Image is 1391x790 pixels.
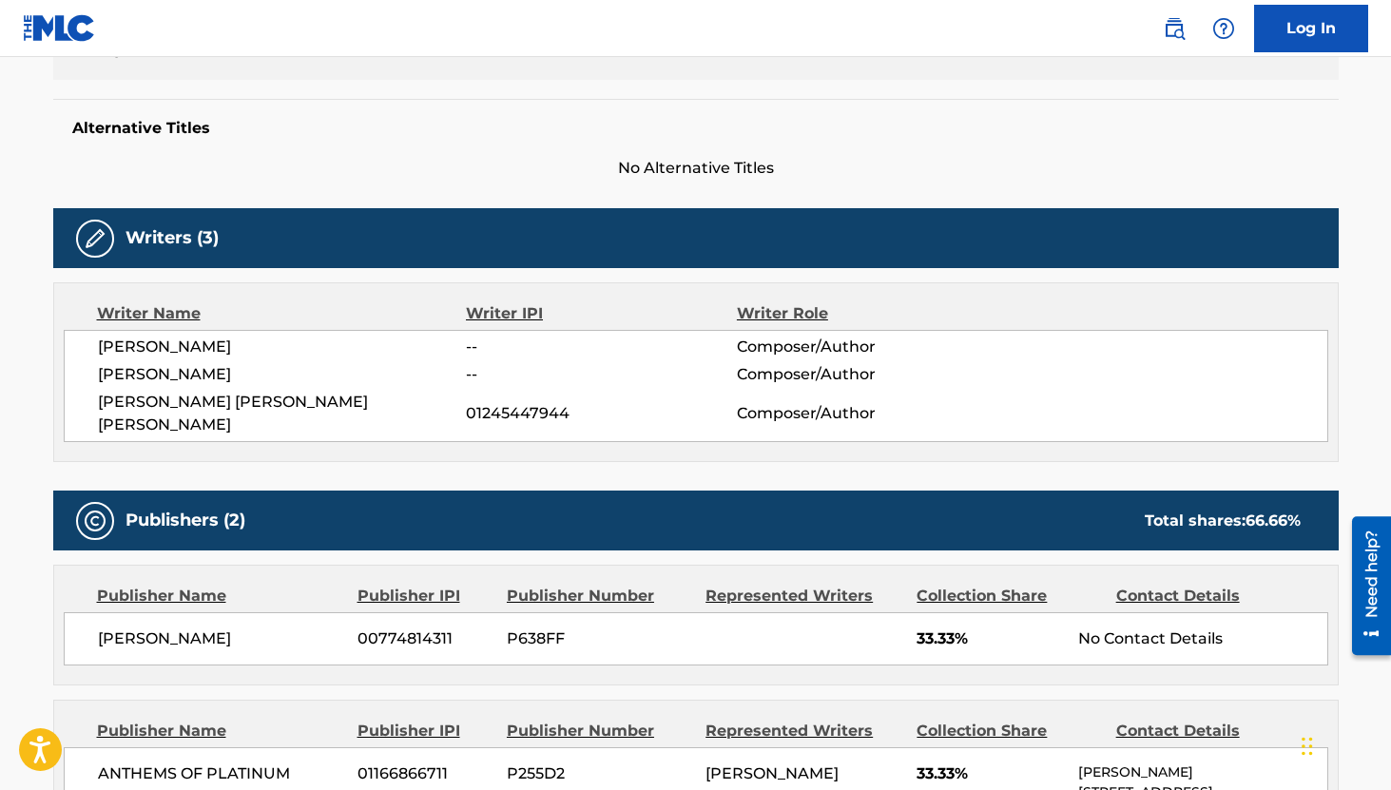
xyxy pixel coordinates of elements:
[53,157,1339,180] span: No Alternative Titles
[507,720,691,742] div: Publisher Number
[466,363,736,386] span: --
[97,720,343,742] div: Publisher Name
[737,402,983,425] span: Composer/Author
[84,227,106,250] img: Writers
[1212,17,1235,40] img: help
[466,402,736,425] span: 01245447944
[737,363,983,386] span: Composer/Author
[507,585,691,607] div: Publisher Number
[507,762,691,785] span: P255D2
[1078,762,1326,782] p: [PERSON_NAME]
[98,391,467,436] span: [PERSON_NAME] [PERSON_NAME] [PERSON_NAME]
[98,363,467,386] span: [PERSON_NAME]
[1078,627,1326,650] div: No Contact Details
[1163,17,1186,40] img: search
[1205,10,1243,48] div: Help
[705,585,902,607] div: Represented Writers
[357,720,493,742] div: Publisher IPI
[97,585,343,607] div: Publisher Name
[126,510,245,531] h5: Publishers (2)
[23,14,96,42] img: MLC Logo
[507,627,691,650] span: P638FF
[1246,511,1301,530] span: 66.66 %
[1296,699,1391,790] iframe: Chat Widget
[72,119,1320,138] h5: Alternative Titles
[1116,720,1301,742] div: Contact Details
[357,762,493,785] span: 01166866711
[1254,5,1368,52] a: Log In
[737,336,983,358] span: Composer/Author
[917,627,1064,650] span: 33.33%
[737,302,983,325] div: Writer Role
[705,720,902,742] div: Represented Writers
[357,585,493,607] div: Publisher IPI
[84,510,106,532] img: Publishers
[357,627,493,650] span: 00774814311
[126,227,219,249] h5: Writers (3)
[466,302,737,325] div: Writer IPI
[1302,718,1313,775] div: Drag
[1116,585,1301,607] div: Contact Details
[98,336,467,358] span: [PERSON_NAME]
[97,302,467,325] div: Writer Name
[466,336,736,358] span: --
[917,762,1064,785] span: 33.33%
[1145,510,1301,532] div: Total shares:
[917,585,1101,607] div: Collection Share
[917,720,1101,742] div: Collection Share
[1338,509,1391,662] iframe: Resource Center
[98,627,344,650] span: [PERSON_NAME]
[1155,10,1193,48] a: Public Search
